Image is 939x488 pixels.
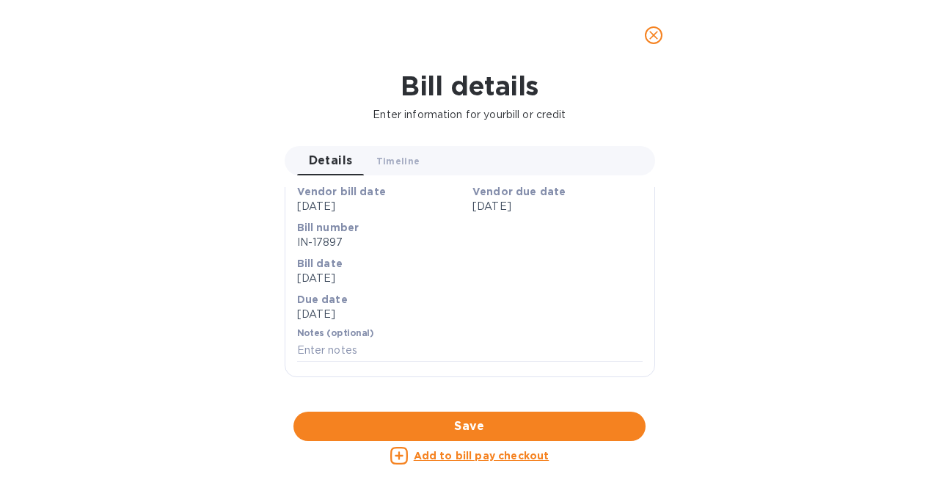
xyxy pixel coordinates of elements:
p: Enter information for your bill or credit [12,107,927,123]
b: Vendor bill date [297,186,386,197]
b: Due date [297,294,348,305]
span: Timeline [376,153,420,169]
input: Enter notes [297,340,643,362]
p: [DATE] [297,199,467,214]
label: Notes (optional) [297,329,374,338]
button: close [636,18,671,53]
span: Details [309,150,353,171]
u: Add to bill pay checkout [414,450,549,462]
button: Save [293,412,646,441]
h1: Bill details [12,70,927,101]
p: IN-17897 [297,235,643,250]
b: Bill number [297,222,359,233]
b: Bill date [297,258,343,269]
p: [DATE] [297,271,643,286]
p: [DATE] [472,199,643,214]
b: Vendor due date [472,186,566,197]
span: Save [305,418,634,435]
p: [DATE] [297,307,643,322]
